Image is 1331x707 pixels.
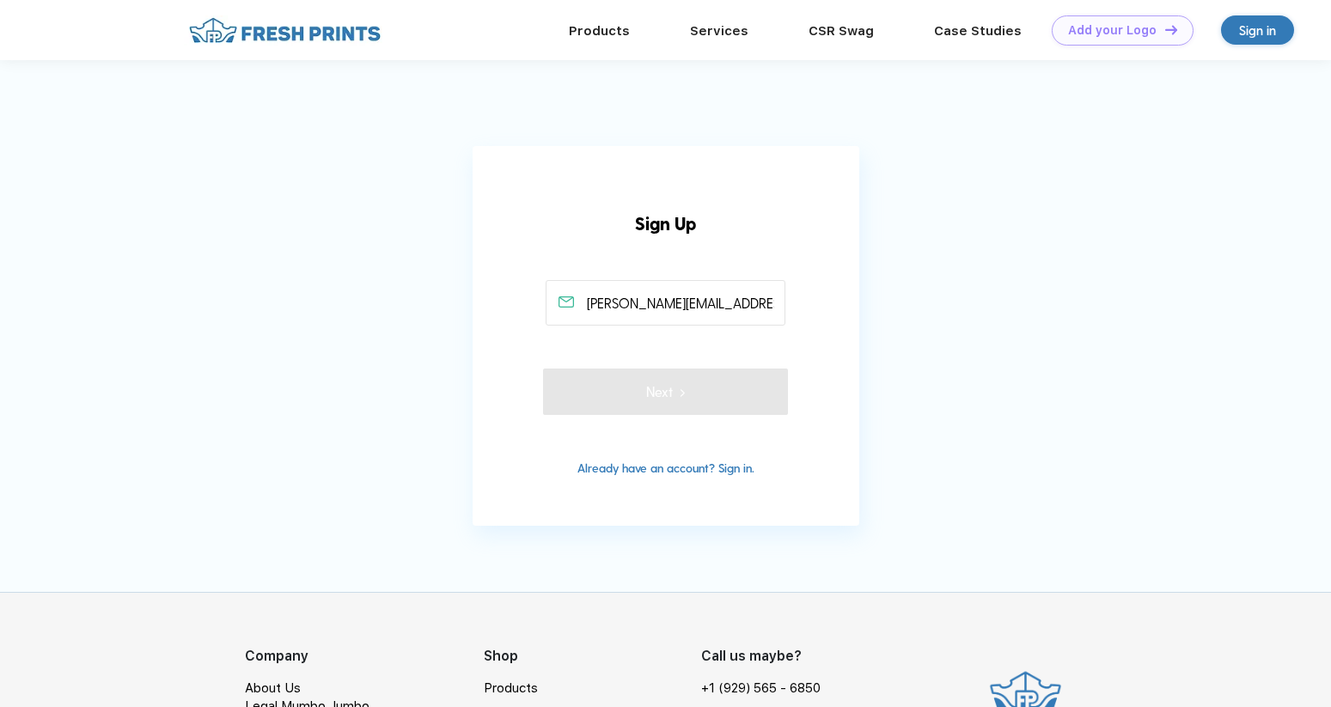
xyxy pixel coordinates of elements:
[646,381,685,402] span: Next
[546,280,785,326] input: Email
[1239,21,1276,40] div: Sign in
[1165,25,1177,34] img: DT
[543,369,787,415] button: Next
[701,680,821,698] a: +1 (929) 565 - 6850
[1068,23,1157,38] div: Add your Logo
[673,381,685,402] img: next_white_arrow.svg
[577,460,754,475] a: Already have an account? Sign in.
[245,680,301,696] a: About Us
[245,646,484,667] div: Company
[1221,15,1294,45] a: Sign in
[559,296,574,308] img: email_active.svg
[184,15,386,46] img: fo%20logo%202.webp
[484,646,701,667] div: Shop
[701,646,832,667] div: Call us maybe?
[569,23,630,39] a: Products
[484,680,538,696] a: Products
[635,193,696,237] label: Sign Up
